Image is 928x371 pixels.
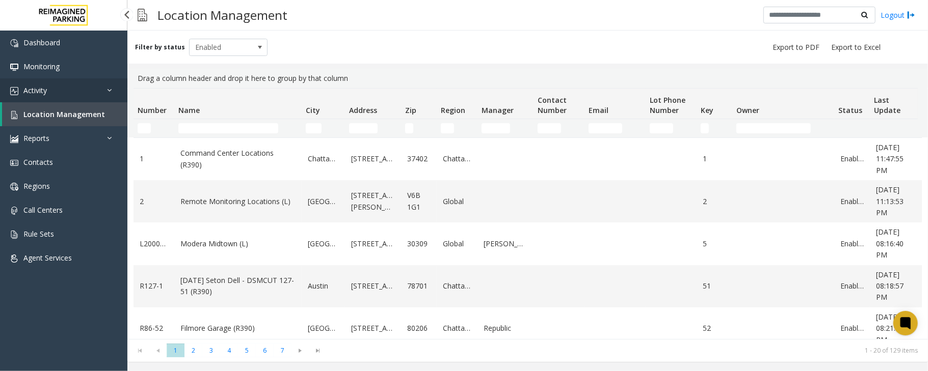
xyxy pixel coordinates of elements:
[349,123,378,133] input: Address Filter
[306,123,322,133] input: City Filter
[443,196,471,207] a: Global
[180,238,296,249] a: Modera Midtown (L)
[333,346,918,355] kendo-pager-info: 1 - 20 of 129 items
[345,119,401,137] td: Address Filter
[701,123,709,133] input: Key Filter
[23,109,105,119] span: Location Management
[174,119,302,137] td: Name Filter
[10,111,18,119] img: 'icon'
[190,39,252,55] span: Enabled
[138,3,147,27] img: pageIcon
[291,344,309,358] span: Go to the next page
[10,207,18,215] img: 'icon'
[703,196,726,207] a: 2
[840,280,864,292] a: Enabled
[23,205,63,215] span: Call Centers
[732,119,834,137] td: Owner Filter
[10,159,18,167] img: 'icon'
[650,95,685,115] span: Lot Phone Number
[876,185,904,217] span: [DATE] 11:13:53 PM
[401,119,437,137] td: Zip Filter
[180,323,296,334] a: Filmore Garage (R390)
[443,238,471,249] a: Global
[407,190,431,213] a: V6B 1G1
[736,105,759,115] span: Owner
[178,105,200,115] span: Name
[10,135,18,143] img: 'icon'
[308,196,339,207] a: [GEOGRAPHIC_DATA]
[308,323,339,334] a: [GEOGRAPHIC_DATA]
[10,231,18,239] img: 'icon'
[351,153,395,164] a: [STREET_ADDRESS]
[180,275,296,298] a: [DATE] Seton Dell - DSMCUT 127-51 (R390)
[23,253,72,263] span: Agent Services
[482,123,510,133] input: Manager Filter
[538,95,567,115] span: Contact Number
[907,10,915,20] img: logout
[703,280,726,292] a: 51
[23,62,60,71] span: Monitoring
[407,153,431,164] a: 37402
[585,119,646,137] td: Email Filter
[840,153,864,164] a: Enabled
[351,190,395,213] a: [STREET_ADDRESS][PERSON_NAME]
[294,347,307,355] span: Go to the next page
[10,39,18,47] img: 'icon'
[650,123,673,133] input: Lot Phone Number Filter
[443,153,471,164] a: Chattanooga
[178,123,278,133] input: Name Filter
[876,311,915,346] a: [DATE] 08:21:35 PM
[10,63,18,71] img: 'icon'
[484,323,527,334] a: Republic
[697,119,732,137] td: Key Filter
[23,157,53,167] span: Contacts
[482,105,514,115] span: Manager
[874,95,900,115] span: Last Update
[407,280,431,292] a: 78701
[407,238,431,249] a: 30309
[308,153,339,164] a: Chattanooga
[138,105,167,115] span: Number
[831,42,881,52] span: Export to Excel
[138,123,151,133] input: Number Filter
[876,270,904,302] span: [DATE] 08:18:57 PM
[351,238,395,249] a: [STREET_ADDRESS]
[405,105,416,115] span: Zip
[703,238,726,249] a: 5
[870,119,921,137] td: Last Update Filter
[140,196,168,207] a: 2
[441,123,454,133] input: Region Filter
[306,105,320,115] span: City
[589,105,608,115] span: Email
[2,102,127,126] a: Location Management
[274,344,291,357] span: Page 7
[23,229,54,239] span: Rule Sets
[484,238,527,249] a: [PERSON_NAME]
[140,153,168,164] a: 1
[256,344,274,357] span: Page 6
[840,238,864,249] a: Enabled
[220,344,238,357] span: Page 4
[351,323,395,334] a: [STREET_ADDRESS]
[405,123,413,133] input: Zip Filter
[308,238,339,249] a: [GEOGRAPHIC_DATA]
[437,119,478,137] td: Region Filter
[773,42,819,52] span: Export to PDF
[134,119,174,137] td: Number Filter
[443,280,471,292] a: Chattanooga
[238,344,256,357] span: Page 5
[646,119,697,137] td: Lot Phone Number Filter
[140,238,168,249] a: L20000500
[134,69,922,88] div: Drag a column header and drop it here to group by that column
[140,280,168,292] a: R127-1
[876,227,904,260] span: [DATE] 08:16:40 PM
[23,38,60,47] span: Dashboard
[840,323,864,334] a: Enabled
[443,323,471,334] a: Chattanooga
[10,254,18,263] img: 'icon'
[23,85,47,95] span: Activity
[538,123,561,133] input: Contact Number Filter
[876,142,915,176] a: [DATE] 11:47:55 PM
[349,105,377,115] span: Address
[308,280,339,292] a: Austin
